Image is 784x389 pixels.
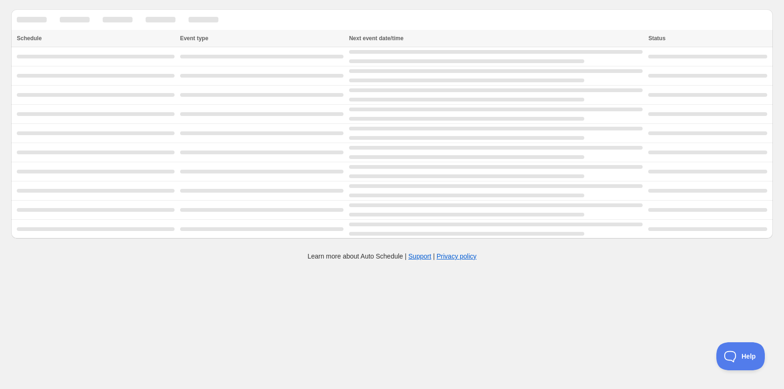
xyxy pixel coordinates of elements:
[180,35,209,42] span: Event type
[408,252,431,260] a: Support
[437,252,477,260] a: Privacy policy
[308,252,476,261] p: Learn more about Auto Schedule | |
[716,342,765,370] iframe: Toggle Customer Support
[349,35,404,42] span: Next event date/time
[648,35,665,42] span: Status
[17,35,42,42] span: Schedule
